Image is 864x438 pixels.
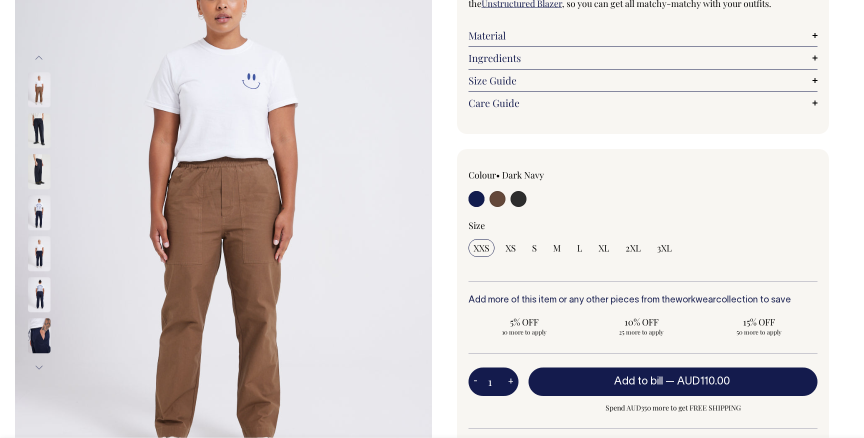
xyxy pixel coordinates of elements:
span: XXS [473,242,489,254]
input: 10% OFF 25 more to apply [586,313,697,339]
input: 15% OFF 50 more to apply [703,313,814,339]
button: + [503,372,518,392]
span: L [577,242,582,254]
span: 15% OFF [708,316,809,328]
span: 50 more to apply [708,328,809,336]
span: AUD110.00 [677,376,730,386]
span: • [496,169,500,181]
span: — [665,376,732,386]
button: - [468,372,482,392]
input: L [572,239,587,257]
img: chocolate [28,72,50,107]
img: dark-navy [28,113,50,148]
img: dark-navy [28,195,50,230]
button: Add to bill —AUD110.00 [528,367,817,395]
span: XL [598,242,609,254]
div: Colour [468,169,608,181]
span: 2XL [625,242,641,254]
span: XS [505,242,516,254]
a: Material [468,29,817,41]
img: dark-navy [28,318,50,353]
span: 10 more to apply [473,328,575,336]
span: Spend AUD350 more to get FREE SHIPPING [528,402,817,414]
span: S [532,242,537,254]
input: S [527,239,542,257]
input: 3XL [652,239,677,257]
input: XS [500,239,521,257]
a: Ingredients [468,52,817,64]
span: M [553,242,561,254]
img: dark-navy [28,236,50,271]
a: Care Guide [468,97,817,109]
span: 5% OFF [473,316,575,328]
label: Dark Navy [502,169,544,181]
button: Previous [31,47,46,69]
img: dark-navy [28,154,50,189]
input: M [548,239,566,257]
h6: Add more of this item or any other pieces from the collection to save [468,295,817,305]
span: 3XL [657,242,672,254]
input: 5% OFF 10 more to apply [468,313,580,339]
span: 25 more to apply [591,328,692,336]
input: XL [593,239,614,257]
span: 10% OFF [591,316,692,328]
input: 2XL [620,239,646,257]
a: workwear [675,296,716,304]
img: dark-navy [28,277,50,312]
input: XXS [468,239,494,257]
span: Add to bill [614,376,663,386]
div: Size [468,219,817,231]
button: Next [31,356,46,378]
a: Size Guide [468,74,817,86]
